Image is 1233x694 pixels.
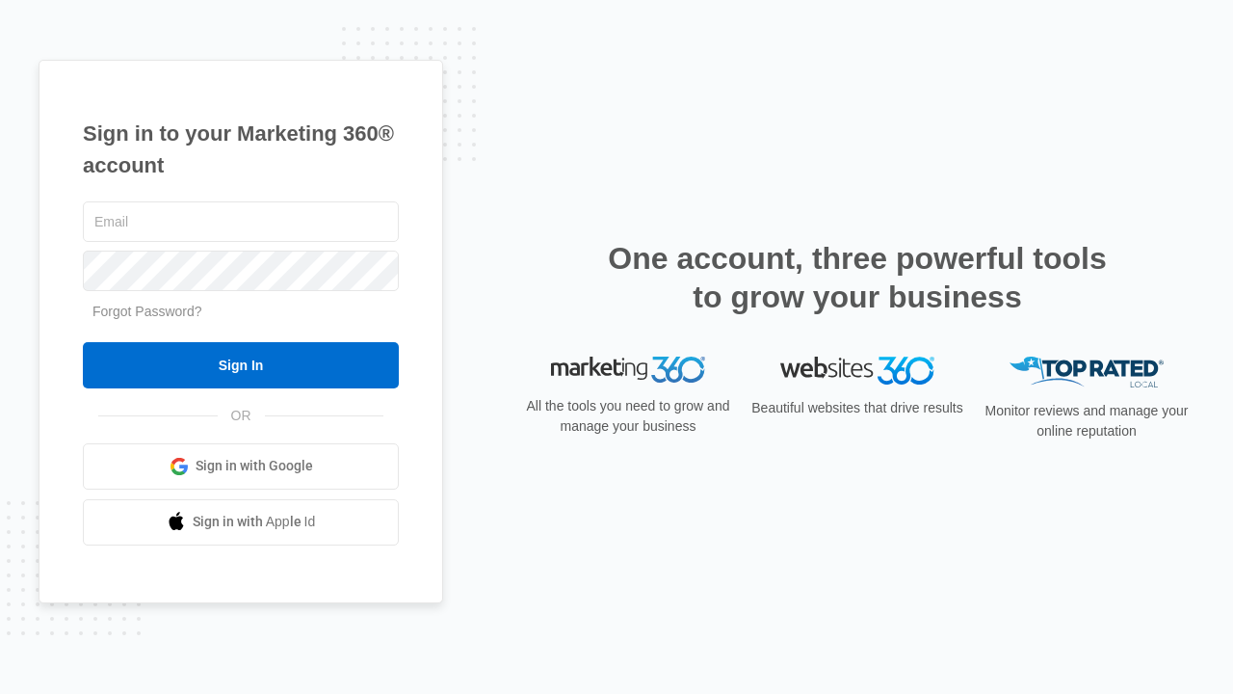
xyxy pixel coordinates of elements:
[602,239,1113,316] h2: One account, three powerful tools to grow your business
[218,406,265,426] span: OR
[196,456,313,476] span: Sign in with Google
[83,342,399,388] input: Sign In
[1010,357,1164,388] img: Top Rated Local
[83,201,399,242] input: Email
[780,357,934,385] img: Websites 360
[83,499,399,546] a: Sign in with Apple Id
[551,357,705,384] img: Marketing 360
[979,401,1194,441] p: Monitor reviews and manage your online reputation
[520,396,736,437] p: All the tools you need to grow and manage your business
[749,398,965,418] p: Beautiful websites that drive results
[193,512,316,532] span: Sign in with Apple Id
[83,443,399,490] a: Sign in with Google
[92,304,202,319] a: Forgot Password?
[83,118,399,181] h1: Sign in to your Marketing 360® account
